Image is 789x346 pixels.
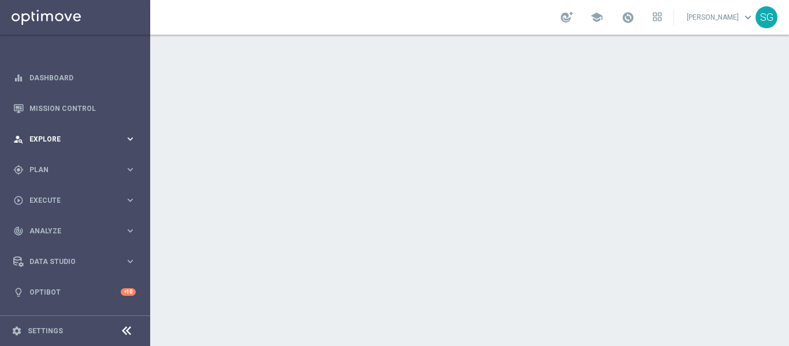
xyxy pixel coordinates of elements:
div: Dashboard [13,62,136,93]
button: gps_fixed Plan keyboard_arrow_right [13,165,136,174]
i: settings [12,326,22,336]
button: play_circle_outline Execute keyboard_arrow_right [13,196,136,205]
button: Data Studio keyboard_arrow_right [13,257,136,266]
button: equalizer Dashboard [13,73,136,83]
div: Explore [13,134,125,144]
span: Explore [29,136,125,143]
i: track_changes [13,226,24,236]
button: Mission Control [13,104,136,113]
button: track_changes Analyze keyboard_arrow_right [13,226,136,236]
div: SG [755,6,777,28]
i: keyboard_arrow_right [125,195,136,206]
a: Optibot [29,277,121,307]
i: keyboard_arrow_right [125,256,136,267]
span: Execute [29,197,125,204]
span: Analyze [29,228,125,235]
div: Plan [13,165,125,175]
i: keyboard_arrow_right [125,164,136,175]
i: lightbulb [13,287,24,297]
i: keyboard_arrow_right [125,133,136,144]
div: Execute [13,195,125,206]
button: person_search Explore keyboard_arrow_right [13,135,136,144]
div: +10 [121,288,136,296]
div: Optibot [13,277,136,307]
div: Mission Control [13,93,136,124]
i: person_search [13,134,24,144]
i: keyboard_arrow_right [125,225,136,236]
a: [PERSON_NAME]keyboard_arrow_down [686,9,755,26]
span: Plan [29,166,125,173]
div: Analyze [13,226,125,236]
i: gps_fixed [13,165,24,175]
a: Dashboard [29,62,136,93]
i: play_circle_outline [13,195,24,206]
span: school [590,11,603,24]
div: Data Studio [13,256,125,267]
i: equalizer [13,73,24,83]
a: Settings [28,328,63,334]
a: Mission Control [29,93,136,124]
span: keyboard_arrow_down [742,11,754,24]
span: Data Studio [29,258,125,265]
button: lightbulb Optibot +10 [13,288,136,297]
